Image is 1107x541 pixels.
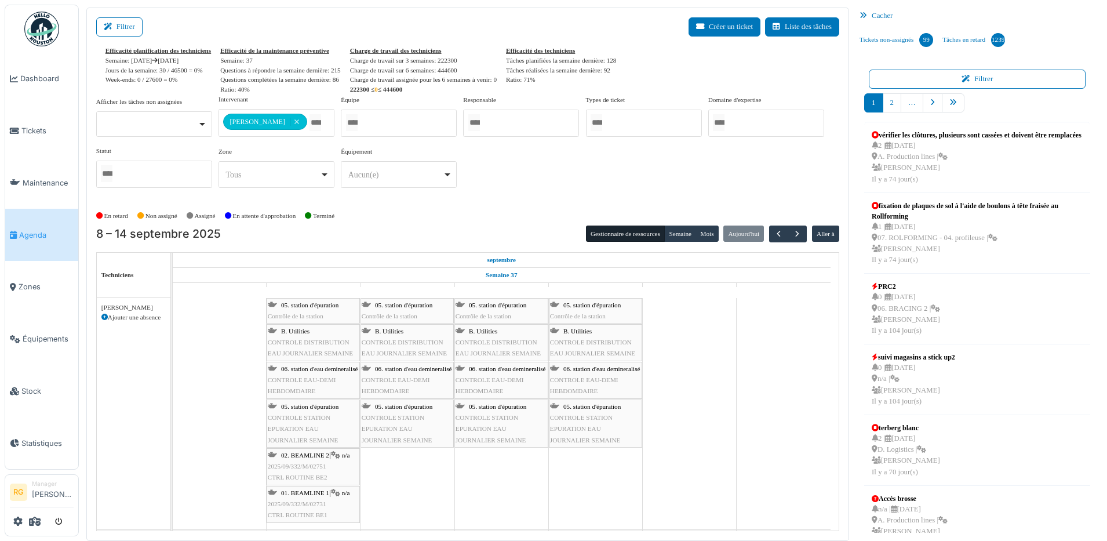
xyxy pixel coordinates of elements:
[268,414,338,443] span: CONTROLE STATION EPURATION EAU JOURNALIER SEMAINE
[220,66,341,75] div: Questions à répondre la semaine dernière: 215
[96,146,111,156] label: Statut
[105,46,211,56] div: Efficacité planification des techniciens
[350,46,497,56] div: Charge de travail des techniciens
[350,75,497,85] div: Charge de travail assignée pour les 6 semaines à venir: 0
[223,114,307,130] div: [PERSON_NAME]
[375,302,432,308] span: 05. station d'épuration
[869,278,943,339] a: PRC2 0 |[DATE] 06. BRACING 2 | [PERSON_NAME]Il y a 104 jour(s)
[872,493,948,504] div: Accès brosse
[506,75,616,85] div: Ratio: 71%
[21,386,74,397] span: Stock
[105,75,211,85] div: Week-ends: 0 / 27600 = 0%
[463,95,496,105] label: Responsable
[268,488,359,521] div: |
[5,365,78,417] a: Stock
[19,230,74,241] span: Agenda
[5,261,78,313] a: Zones
[362,339,447,357] span: CONTROLE DISTRIBUTION EAU JOURNALIER SEMAINE
[362,414,432,443] span: CONTROLE STATION EPURATION EAU JOURNALIER SEMAINE
[281,328,309,335] span: B. Utilities
[101,303,166,313] div: [PERSON_NAME]
[883,93,901,112] a: 2
[869,127,1084,188] a: vérifier les clôtures, plusieurs sont cassées et doivent être remplacées 2 |[DATE] A. Production ...
[563,403,621,410] span: 05. station d'épuration
[101,313,166,322] div: Ajouter une absence
[506,56,616,66] div: Tâches planifiées la semaine dernière: 128
[872,423,940,433] div: terberg blanc
[550,414,621,443] span: CONTROLE STATION EPURATION EAU JOURNALIER SEMAINE
[32,480,74,488] div: Manager
[689,17,760,37] button: Créer un ticket
[483,268,520,282] a: Semaine 37
[20,73,74,84] span: Dashboard
[21,125,74,136] span: Tickets
[869,198,1086,269] a: fixation de plaques de sol à l'aide de boulons à tête fraisée au Rollforming 1 |[DATE] 07. ROLFOR...
[485,253,519,267] a: 8 septembre 2025
[10,480,74,507] a: RG Manager[PERSON_NAME]
[5,105,78,157] a: Tickets
[268,313,323,319] span: Contrôle de la station
[550,376,618,394] span: CONTROLE EAU-DEMI HEBDOMDAIRE
[664,226,696,242] button: Semaine
[676,283,703,297] a: 13 septembre 2025
[872,281,940,292] div: PRC2
[5,157,78,209] a: Maintenance
[24,12,59,46] img: Badge_color-CXgf-gQk.svg
[105,66,211,75] div: Jours de la semaine: 30 / 46500 = 0%
[5,53,78,105] a: Dashboard
[872,140,1081,185] div: 2 | [DATE] A. Production lines | [PERSON_NAME] Il y a 74 jour(s)
[770,283,796,297] a: 14 septembre 2025
[5,313,78,365] a: Équipements
[872,201,1083,222] div: fixation de plaques de sol à l'aide de boulons à tête fraisée au Rollforming
[281,365,358,372] span: 06. station d'eau demineralisé
[550,313,606,319] span: Contrôle de la station
[313,211,334,221] label: Terminé
[342,452,350,459] span: n/a
[19,281,74,292] span: Zones
[869,349,958,410] a: suivi magasins a stick up2 0 |[DATE] n/a | [PERSON_NAME]Il y a 104 jour(s)
[96,227,221,241] h2: 8 – 14 septembre 2025
[375,365,452,372] span: 06. station d'eau demineralisé
[348,169,443,181] div: Aucun(e)
[32,480,74,504] li: [PERSON_NAME]
[586,226,665,242] button: Gestionnaire de ressources
[469,302,526,308] span: 05. station d'épuration
[469,328,497,335] span: B. Utilities
[23,177,74,188] span: Maintenance
[268,339,353,357] span: CONTROLE DISTRIBUTION EAU JOURNALIER SEMAINE
[490,283,514,297] a: 11 septembre 2025
[23,333,74,344] span: Équipements
[362,313,417,319] span: Contrôle de la station
[342,489,350,496] span: n/a
[812,226,839,242] button: Aller à
[268,511,327,518] span: CTRL ROUTINE BE1
[456,339,541,357] span: CONTROLE DISTRIBUTION EAU JOURNALIER SEMAINE
[232,211,296,221] label: En attente d'approbation
[469,403,526,410] span: 05. station d'épuration
[374,86,378,93] span: 0
[219,95,248,104] label: Intervenant
[290,118,303,126] button: Remove item: '6608'
[220,85,341,95] div: Ratio: 40%
[872,222,1083,266] div: 1 | [DATE] 07. ROLFORMING - 04. profileuse | [PERSON_NAME] Il y a 74 jour(s)
[872,352,955,362] div: suivi magasins a stick up2
[708,95,762,105] label: Domaine d'expertise
[5,417,78,469] a: Statistiques
[506,46,616,56] div: Efficacité des techniciens
[456,313,511,319] span: Contrôle de la station
[456,414,526,443] span: CONTROLE STATION EPURATION EAU JOURNALIER SEMAINE
[872,362,955,407] div: 0 | [DATE] n/a | [PERSON_NAME] Il y a 104 jour(s)
[469,365,546,372] span: 06. station d'eau demineralisé
[281,403,338,410] span: 05. station d'épuration
[350,56,497,66] div: Charge de travail sur 3 semaines: 222300
[268,500,326,507] span: 2025/09/332/M/02731
[268,376,336,394] span: CONTROLE EAU-DEMI HEBDOMDAIRE
[220,75,341,85] div: Questions complétées la semaine dernière: 86
[268,450,359,484] div: |
[872,130,1081,140] div: vérifier les clôtures, plusieurs sont cassées et doivent être remplacées
[225,169,320,181] div: Tous
[919,33,933,47] div: 99
[765,17,839,37] a: Liste des tâches
[723,226,764,242] button: Aujourd'hui
[220,46,341,56] div: Efficacité de la maintenance préventive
